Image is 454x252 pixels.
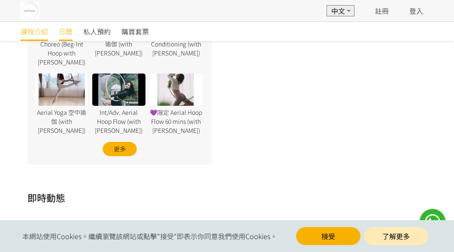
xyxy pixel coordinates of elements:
[92,108,145,135] div: Int/Adv. Aerial Hoop Flow (with [PERSON_NAME])
[121,26,149,37] span: 購買套票
[59,22,73,41] a: 日曆
[92,31,145,58] div: Yoga Stretch 伸展瑜伽 (with [PERSON_NAME])
[150,108,203,135] div: 💜限定 Aerial Hoop Flow 60 mins (with [PERSON_NAME])
[409,6,423,16] a: 登入
[83,26,111,37] span: 私人預約
[21,26,48,37] span: 課程介紹
[103,142,137,156] div: 更多
[27,191,427,205] h2: 即時動態
[364,227,428,245] a: 了解更多
[150,31,203,58] div: Aerial Hoop Conditioning (with [PERSON_NAME])
[22,231,277,241] span: 本網站使用Cookies。繼續瀏覽該網站或點擊"接受"即表示你同意我們使用Cookies。
[21,2,39,19] img: UmtSWZRY0gu1lRj4AQWWVd8cpYfWlUk61kPeIg4C.jpg
[59,26,73,37] span: 日曆
[296,227,360,245] button: 接受
[121,22,149,41] a: 購買套票
[35,31,88,67] div: 絕 Aerial Hoop Choreo (Beg-Int Hoop with [PERSON_NAME])
[375,6,389,16] a: 註冊
[83,22,111,41] a: 私人預約
[35,108,88,135] div: Aerial Yoga 空中瑜伽 (with [PERSON_NAME])
[21,22,48,41] a: 課程介紹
